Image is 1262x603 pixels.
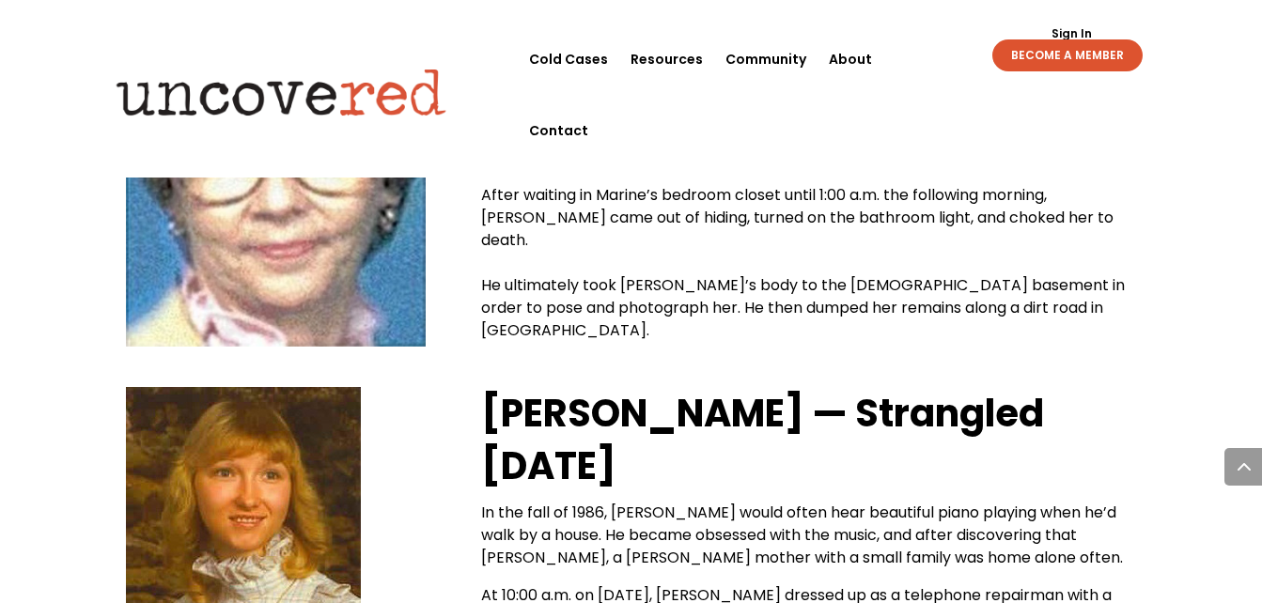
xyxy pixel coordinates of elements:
a: Cold Cases [529,23,608,95]
a: Sign In [1041,28,1102,39]
span: After waiting in Marine’s bedroom closet until 1:00 a.m. the following morning, [PERSON_NAME] cam... [481,184,1114,251]
a: Community [725,23,806,95]
a: Contact [529,95,588,166]
span: He ultimately took [PERSON_NAME]’s body to the [DEMOGRAPHIC_DATA] basement in order to pose and p... [481,274,1125,341]
img: Uncovered logo [101,55,462,129]
span: In the fall of 1986, [PERSON_NAME] would often hear beautiful piano playing when he’d walk by a h... [481,502,1123,568]
strong: [PERSON_NAME] — Strangled [DATE] [481,387,1044,492]
a: About [829,23,872,95]
a: BECOME A MEMBER [992,39,1143,71]
a: Resources [631,23,703,95]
